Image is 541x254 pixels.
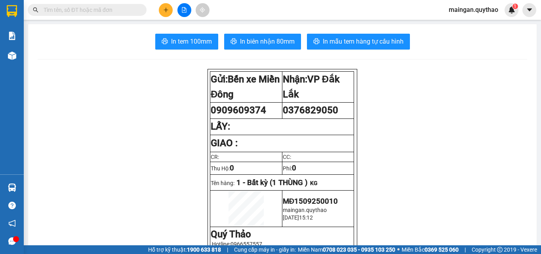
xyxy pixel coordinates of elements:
strong: 0369 525 060 [425,246,459,253]
sup: 1 [512,4,518,9]
strong: GIAO : [211,138,238,149]
strong: LẤY: [211,121,230,132]
button: file-add [177,3,191,17]
span: In tem 100mm [171,36,212,46]
span: Hotline: [212,241,262,247]
span: maingan.quythao [442,5,505,15]
img: warehouse-icon [8,183,16,192]
td: Thu Hộ: [210,162,282,174]
span: 0909609374 [211,105,266,116]
span: [DATE] [283,214,299,221]
span: aim [200,7,205,13]
span: In biên nhận 80mm [240,36,295,46]
img: icon-new-feature [508,6,515,13]
span: | [465,245,466,254]
span: 0 [292,164,296,172]
span: 0966557557 [230,241,262,247]
span: Miền Bắc [402,245,459,254]
img: warehouse-icon [8,52,16,60]
span: 15:12 [299,214,313,221]
span: Miền Nam [298,245,395,254]
input: Tìm tên, số ĐT hoặc mã đơn [44,6,137,14]
td: CR: [210,152,282,162]
span: question-circle [8,202,16,209]
button: printerIn mẫu tem hàng tự cấu hình [307,34,410,50]
td: Phí: [282,162,354,174]
button: printerIn tem 100mm [155,34,218,50]
span: search [33,7,38,13]
button: aim [196,3,210,17]
span: message [8,237,16,245]
strong: 1900 633 818 [187,246,221,253]
span: 1 - Bất kỳ (1 THÙNG ) [236,178,308,187]
span: maingan.quythao [283,207,327,213]
strong: Quý Thảo [211,229,251,240]
span: 0 [230,164,234,172]
span: copyright [497,247,503,252]
span: printer [162,38,168,46]
span: Hỗ trợ kỹ thuật: [148,245,221,254]
img: solution-icon [8,32,16,40]
p: Tên hàng: [211,178,353,187]
span: 1 [514,4,516,9]
span: Cung cấp máy in - giấy in: [234,245,296,254]
button: caret-down [522,3,536,17]
span: 0376829050 [283,105,338,116]
span: printer [230,38,237,46]
span: printer [313,38,320,46]
span: | [227,245,228,254]
strong: Gửi: [211,74,280,100]
span: plus [163,7,169,13]
span: In mẫu tem hàng tự cấu hình [323,36,404,46]
strong: 0708 023 035 - 0935 103 250 [323,246,395,253]
button: plus [159,3,173,17]
span: VP Đắk Lắk [283,74,340,100]
span: file-add [181,7,187,13]
strong: Nhận: [283,74,340,100]
button: printerIn biên nhận 80mm [224,34,301,50]
span: KG [310,180,318,186]
span: MĐ1509250010 [283,197,338,206]
span: ⚪️ [397,248,400,251]
span: Bến xe Miền Đông [211,74,280,100]
td: CC: [282,152,354,162]
span: notification [8,220,16,227]
img: logo-vxr [7,5,17,17]
span: caret-down [526,6,533,13]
